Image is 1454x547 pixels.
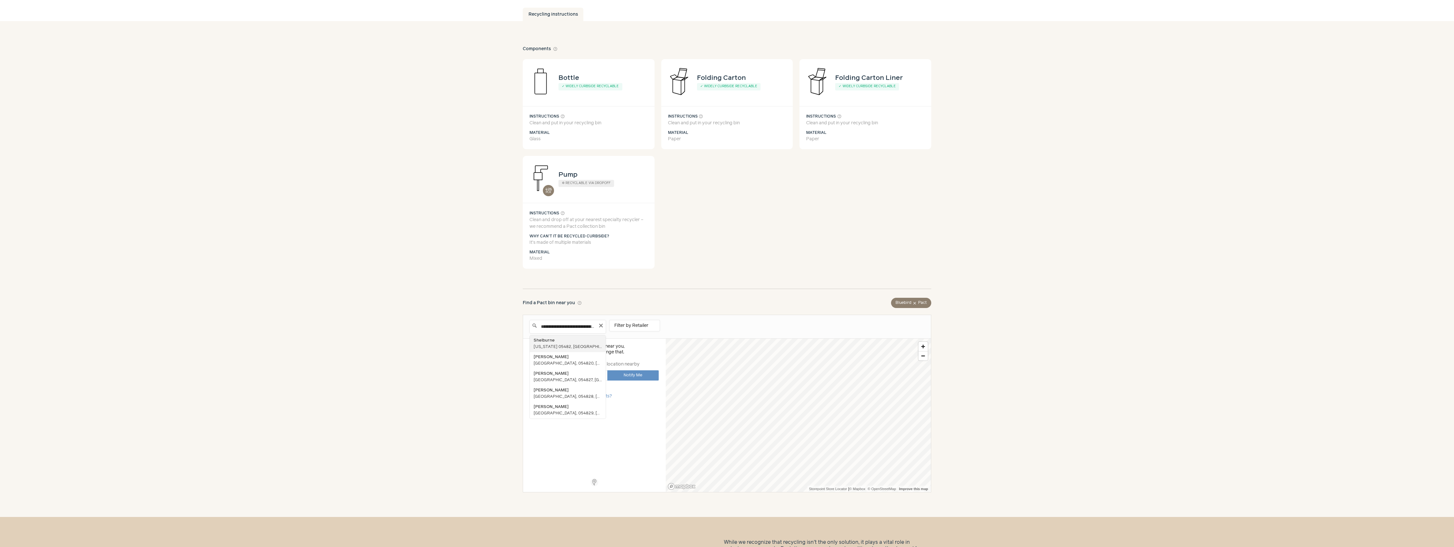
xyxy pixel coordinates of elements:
[558,73,579,83] h4: Bottle
[806,113,925,120] h5: Instructions
[534,371,602,377] div: [PERSON_NAME]
[560,210,565,217] button: help_outline
[529,136,648,143] p: Glass
[700,85,757,88] span: ✓ Widely curbside recyclable
[534,410,602,417] div: [GEOGRAPHIC_DATA], 054829, [GEOGRAPHIC_DATA]
[666,339,931,492] canvas: Map
[835,73,903,83] h4: Folding Carton Liner
[577,300,582,306] button: help_outline
[523,64,558,99] img: component icon
[560,113,565,120] button: help_outline
[529,250,648,255] h5: Material
[546,191,551,194] span: PCR
[534,360,602,367] div: [GEOGRAPHIC_DATA], 054820, [GEOGRAPHIC_DATA]
[699,113,703,120] button: help_outline
[590,474,598,489] a: powered by Storepoint Store Locator App
[562,181,611,185] span: ✲ Recyclable via dropoff
[534,344,602,350] div: [US_STATE] 05482, [GEOGRAPHIC_DATA]
[534,387,602,394] div: [PERSON_NAME]
[918,342,928,351] button: Zoom in
[562,85,619,88] span: ✓ Widely curbside recyclable
[523,298,582,308] h2: Find a Pact bin near you
[523,160,558,196] img: component icon
[806,120,925,127] p: Clean and put in your recycling bin
[809,486,929,492] div: |
[912,301,917,305] span: close
[529,320,606,334] input: Enter a location
[839,85,896,88] span: ✓ Widely curbside recyclable
[806,130,925,136] h5: Material
[590,478,598,486] img: Store Locator App
[668,483,696,490] a: Mapbox logo
[534,394,602,400] div: [GEOGRAPHIC_DATA], 054828, [GEOGRAPHIC_DATA]
[523,390,666,402] div: Show all results?
[529,234,648,239] h5: Why can't it be recycled curbside?
[918,351,928,360] button: Zoom out
[534,337,602,344] div: Shelburne
[529,255,648,262] p: Mixed
[668,113,786,120] h5: Instructions
[697,73,746,83] h4: Folding Carton
[553,46,558,52] button: help_outline
[668,120,786,127] p: Clean and put in your recycling bin
[529,120,648,127] p: Clean and put in your recycling bin
[558,170,578,180] h4: Pump
[598,322,603,328] button: Clear
[529,130,648,136] h5: Material
[668,136,786,143] p: Paper
[529,210,648,217] h5: Instructions
[523,343,666,355] div: No locations found near you, but we'd love to change that.
[799,64,835,99] img: component icon
[806,136,925,143] p: Paper
[668,130,786,136] h5: Material
[868,486,896,492] a: OpenStreetMap
[809,486,847,492] a: Storepoint Store Locator
[534,377,602,383] div: [GEOGRAPHIC_DATA], 054827, [GEOGRAPHIC_DATA]
[899,486,928,492] a: Improve this map
[529,113,648,120] h5: Instructions
[849,486,865,492] a: Mapbox
[523,8,583,21] a: Recycling instructions
[529,217,648,230] p: Clean and drop off at your nearest specialty recycler – we recommend a Pact collection bin
[837,113,842,120] button: help_outline
[534,354,602,360] div: [PERSON_NAME]
[529,239,648,246] p: It’s made of multiple materials
[661,64,697,99] img: component icon
[523,46,558,52] h2: Components
[534,404,602,410] div: [PERSON_NAME]
[891,298,931,308] div: Bluebird Pact
[545,188,552,191] span: 49%
[607,370,659,381] div: Notify Me
[523,355,666,367] div: Get notified when we add a location nearby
